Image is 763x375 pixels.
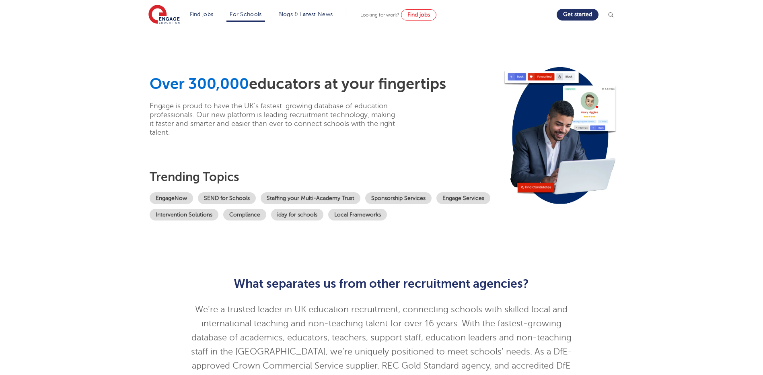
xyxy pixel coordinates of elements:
a: Blogs & Latest News [278,11,333,17]
span: Looking for work? [360,12,399,18]
a: EngageNow [150,192,193,204]
a: Engage Services [436,192,490,204]
img: Image for: Looking for staff [503,61,617,210]
a: Intervention Solutions [150,209,218,220]
a: Sponsorship Services [365,192,432,204]
a: iday for schools [271,209,323,220]
a: Find jobs [190,11,214,17]
a: Compliance [223,209,266,220]
h2: What separates us from other recruitment agencies? [184,277,579,291]
a: Staffing your Multi-Academy Trust [261,192,360,204]
h3: Trending topics [150,170,499,184]
span: Find jobs [407,12,430,18]
a: SEND for Schools [198,192,256,204]
span: Over 300,000 [150,75,249,93]
img: Engage Education [148,5,180,25]
p: Engage is proud to have the UK’s fastest-growing database of education professionals. Our new pla... [150,101,397,137]
a: Get started [557,9,598,21]
h1: educators at your fingertips [150,75,499,93]
a: For Schools [230,11,261,17]
a: Find jobs [401,9,436,21]
a: Local Frameworks [328,209,387,220]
